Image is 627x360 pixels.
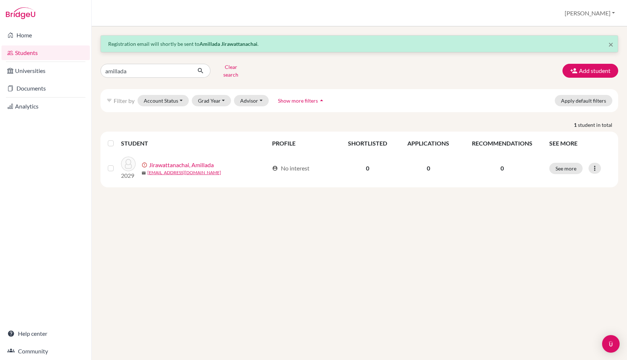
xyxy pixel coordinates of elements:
img: Jirawattanachai, Amillada [121,157,136,171]
a: Help center [1,326,90,341]
span: error_outline [142,162,149,168]
td: 0 [397,152,459,184]
button: Account Status [137,95,189,106]
td: 0 [338,152,397,184]
button: [PERSON_NAME] [561,6,618,20]
strong: 1 [574,121,578,129]
a: [EMAIL_ADDRESS][DOMAIN_NAME] [147,169,221,176]
p: 2029 [121,171,136,180]
button: Apply default filters [555,95,612,106]
span: × [608,39,613,49]
input: Find student by name... [100,64,191,78]
a: Community [1,344,90,359]
a: Documents [1,81,90,96]
p: Registration email will shortly be sent to . [108,40,610,48]
span: mail [142,171,146,175]
div: Open Intercom Messenger [602,335,620,353]
i: arrow_drop_up [318,97,325,104]
button: Advisor [234,95,269,106]
span: Show more filters [278,98,318,104]
button: Clear search [210,61,251,80]
button: Close [608,40,613,49]
span: Filter by [114,97,135,104]
div: No interest [272,164,309,173]
button: See more [549,163,583,174]
th: RECOMMENDATIONS [459,135,545,152]
p: 0 [464,164,540,173]
th: STUDENT [121,135,268,152]
a: Jirawattanachai, Amillada [149,161,214,169]
i: filter_list [106,98,112,103]
a: Home [1,28,90,43]
button: Show more filtersarrow_drop_up [272,95,331,106]
strong: Amillada Jirawattanachai [199,41,257,47]
th: SEE MORE [545,135,615,152]
a: Universities [1,63,90,78]
a: Analytics [1,99,90,114]
button: Add student [562,64,618,78]
img: Bridge-U [6,7,35,19]
a: Students [1,45,90,60]
button: Grad Year [192,95,231,106]
span: student in total [578,121,618,129]
th: PROFILE [268,135,338,152]
th: APPLICATIONS [397,135,459,152]
th: SHORTLISTED [338,135,397,152]
span: account_circle [272,165,278,171]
